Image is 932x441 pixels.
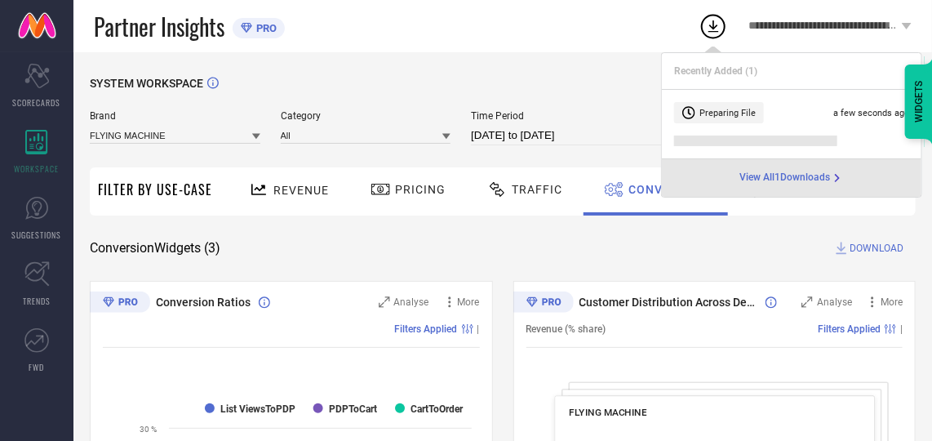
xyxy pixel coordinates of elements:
[818,323,881,335] span: Filters Applied
[395,183,446,196] span: Pricing
[90,292,150,316] div: Premium
[12,229,62,241] span: SUGGESTIONS
[900,323,903,335] span: |
[512,183,562,196] span: Traffic
[15,163,60,175] span: WORKSPACE
[220,403,295,415] text: List ViewsToPDP
[90,77,203,90] span: SYSTEM WORKSPACE
[628,183,708,196] span: Conversion
[801,296,813,308] svg: Zoom
[411,403,464,415] text: CartToOrder
[329,403,377,415] text: PDPToCart
[740,171,831,185] span: View All 1 Downloads
[458,296,480,308] span: More
[395,323,458,335] span: Filters Applied
[817,296,852,308] span: Analyse
[156,296,251,309] span: Conversion Ratios
[273,184,329,197] span: Revenue
[526,323,606,335] span: Revenue (% share)
[281,110,451,122] span: Category
[23,295,51,307] span: TRENDS
[98,180,212,199] span: Filter By Use-Case
[471,126,683,145] input: Select time period
[579,296,758,309] span: Customer Distribution Across Device/OS
[881,296,903,308] span: More
[740,171,844,185] a: View All1Downloads
[140,425,157,434] text: 30 %
[699,11,728,41] div: Open download list
[513,292,574,316] div: Premium
[674,65,757,77] span: Recently Added ( 1 )
[740,171,844,185] div: Open download page
[569,407,646,418] span: FLYING MACHINE
[90,110,260,122] span: Brand
[471,110,683,122] span: Time Period
[379,296,390,308] svg: Zoom
[699,108,756,118] span: Preparing File
[90,240,220,256] span: Conversion Widgets ( 3 )
[833,108,909,118] span: a few seconds ago
[94,10,224,43] span: Partner Insights
[394,296,429,308] span: Analyse
[477,323,480,335] span: |
[13,96,61,109] span: SCORECARDS
[850,240,903,256] span: DOWNLOAD
[252,22,277,34] span: PRO
[29,361,45,373] span: FWD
